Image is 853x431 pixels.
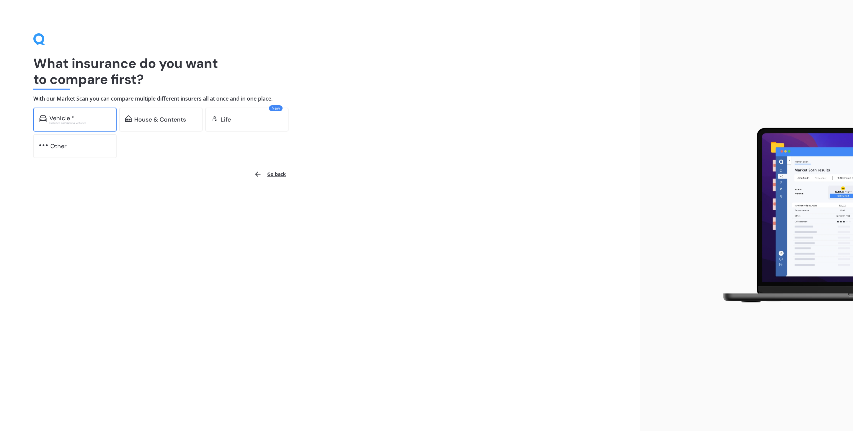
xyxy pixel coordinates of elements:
[39,115,47,122] img: car.f15378c7a67c060ca3f3.svg
[125,115,132,122] img: home-and-contents.b802091223b8502ef2dd.svg
[49,122,111,124] div: Excludes commercial vehicles
[713,124,853,307] img: laptop.webp
[250,166,290,182] button: Go back
[211,115,218,122] img: life.f720d6a2d7cdcd3ad642.svg
[33,55,606,87] h1: What insurance do you want to compare first?
[33,95,606,102] h4: With our Market Scan you can compare multiple different insurers all at once and in one place.
[134,116,186,123] div: House & Contents
[50,143,67,150] div: Other
[39,142,48,149] img: other.81dba5aafe580aa69f38.svg
[269,105,283,111] span: New
[221,116,231,123] div: Life
[49,115,75,122] div: Vehicle *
